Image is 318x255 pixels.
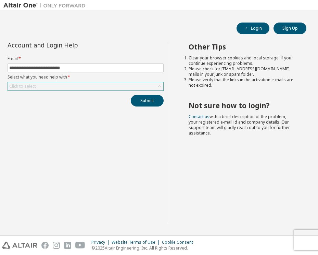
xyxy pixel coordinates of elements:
[189,42,294,51] h2: Other Tips
[189,114,209,119] a: Contact us
[3,2,89,9] img: Altair One
[189,77,294,88] li: Please verify that the links in the activation e-mails are not expired.
[189,55,294,66] li: Clear your browser cookies and local storage, if you continue experiencing problems.
[112,240,162,245] div: Website Terms of Use
[131,95,164,107] button: Submit
[75,242,85,249] img: youtube.svg
[162,240,197,245] div: Cookie Consent
[189,114,290,136] span: with a brief description of the problem, your registered e-mail id and company details. Our suppo...
[64,242,71,249] img: linkedin.svg
[274,23,306,34] button: Sign Up
[53,242,60,249] img: instagram.svg
[8,56,164,61] label: Email
[8,74,164,80] label: Select what you need help with
[2,242,37,249] img: altair_logo.svg
[237,23,269,34] button: Login
[8,82,163,90] div: Click to select
[189,66,294,77] li: Please check for [EMAIL_ADDRESS][DOMAIN_NAME] mails in your junk or spam folder.
[189,101,294,110] h2: Not sure how to login?
[9,84,36,89] div: Click to select
[41,242,49,249] img: facebook.svg
[8,42,132,48] div: Account and Login Help
[91,245,197,251] p: © 2025 Altair Engineering, Inc. All Rights Reserved.
[91,240,112,245] div: Privacy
